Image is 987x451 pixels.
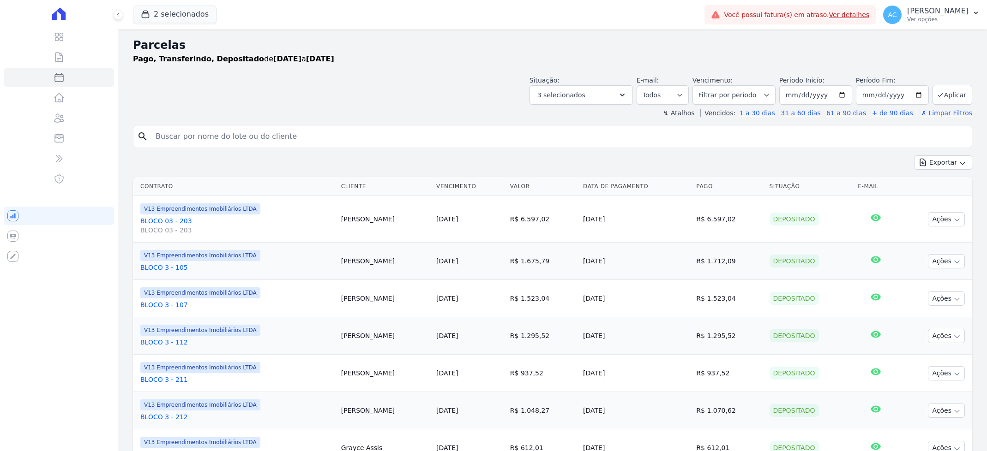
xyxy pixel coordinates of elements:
label: Vencidos: [700,109,735,117]
td: [DATE] [579,243,692,280]
a: Ver detalhes [829,11,870,18]
span: V13 Empreendimentos Imobiliários LTDA [140,437,260,448]
a: ✗ Limpar Filtros [917,109,972,117]
span: V13 Empreendimentos Imobiliários LTDA [140,362,260,373]
a: + de 90 dias [872,109,913,117]
button: AC [PERSON_NAME] Ver opções [876,2,987,28]
td: R$ 1.675,79 [506,243,579,280]
strong: [DATE] [306,54,334,63]
a: BLOCO 03 - 203BLOCO 03 - 203 [140,216,334,235]
td: [DATE] [579,317,692,355]
button: 3 selecionados [530,85,633,105]
label: E-mail: [637,77,659,84]
a: 31 a 60 dias [781,109,820,117]
button: Ações [928,212,965,226]
td: [PERSON_NAME] [337,243,433,280]
th: Contrato [133,177,337,196]
strong: Pago, Transferindo, Depositado [133,54,264,63]
h2: Parcelas [133,37,972,53]
p: [PERSON_NAME] [907,6,969,16]
label: Período Inicío: [779,77,825,84]
td: R$ 6.597,02 [692,196,765,243]
i: search [137,131,148,142]
td: R$ 1.048,27 [506,392,579,429]
span: V13 Empreendimentos Imobiliários LTDA [140,203,260,214]
div: Depositado [770,255,819,267]
span: AC [888,12,897,18]
strong: [DATE] [273,54,301,63]
a: [DATE] [436,257,458,265]
span: 3 selecionados [537,89,585,101]
button: 2 selecionados [133,6,217,23]
a: 61 a 90 dias [826,109,866,117]
span: Você possui fatura(s) em atraso. [724,10,869,20]
div: Depositado [770,213,819,225]
p: Ver opções [907,16,969,23]
button: Ações [928,254,965,268]
button: Exportar [914,155,972,170]
td: R$ 1.523,04 [506,280,579,317]
td: [DATE] [579,280,692,317]
button: Ações [928,291,965,306]
div: Depositado [770,404,819,417]
td: R$ 1.295,52 [506,317,579,355]
span: V13 Empreendimentos Imobiliários LTDA [140,287,260,298]
button: Ações [928,404,965,418]
a: BLOCO 3 - 112 [140,338,334,347]
td: R$ 1.295,52 [692,317,765,355]
label: Situação: [530,77,560,84]
th: Vencimento [433,177,506,196]
td: [PERSON_NAME] [337,392,433,429]
input: Buscar por nome do lote ou do cliente [150,127,968,146]
td: R$ 937,52 [506,355,579,392]
td: [PERSON_NAME] [337,280,433,317]
a: [DATE] [436,369,458,377]
th: Valor [506,177,579,196]
a: [DATE] [436,215,458,223]
th: Situação [766,177,855,196]
th: E-mail [854,177,897,196]
a: BLOCO 3 - 212 [140,412,334,421]
span: V13 Empreendimentos Imobiliários LTDA [140,325,260,336]
td: R$ 1.712,09 [692,243,765,280]
span: V13 Empreendimentos Imobiliários LTDA [140,399,260,410]
a: [DATE] [436,332,458,339]
p: de a [133,53,334,65]
td: R$ 1.070,62 [692,392,765,429]
td: [DATE] [579,196,692,243]
div: Depositado [770,367,819,380]
a: [DATE] [436,295,458,302]
span: V13 Empreendimentos Imobiliários LTDA [140,250,260,261]
label: ↯ Atalhos [663,109,694,117]
td: [PERSON_NAME] [337,355,433,392]
label: Período Fim: [856,76,929,85]
th: Data de Pagamento [579,177,692,196]
th: Cliente [337,177,433,196]
td: R$ 1.523,04 [692,280,765,317]
a: BLOCO 3 - 211 [140,375,334,384]
button: Ações [928,329,965,343]
th: Pago [692,177,765,196]
td: [DATE] [579,392,692,429]
a: [DATE] [436,407,458,414]
button: Aplicar [933,85,972,105]
a: 1 a 30 dias [740,109,775,117]
a: BLOCO 3 - 105 [140,263,334,272]
td: [PERSON_NAME] [337,317,433,355]
td: [DATE] [579,355,692,392]
div: Depositado [770,329,819,342]
a: BLOCO 3 - 107 [140,300,334,309]
td: R$ 6.597,02 [506,196,579,243]
div: Depositado [770,292,819,305]
td: [PERSON_NAME] [337,196,433,243]
span: BLOCO 03 - 203 [140,225,334,235]
button: Ações [928,366,965,380]
label: Vencimento: [692,77,733,84]
td: R$ 937,52 [692,355,765,392]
